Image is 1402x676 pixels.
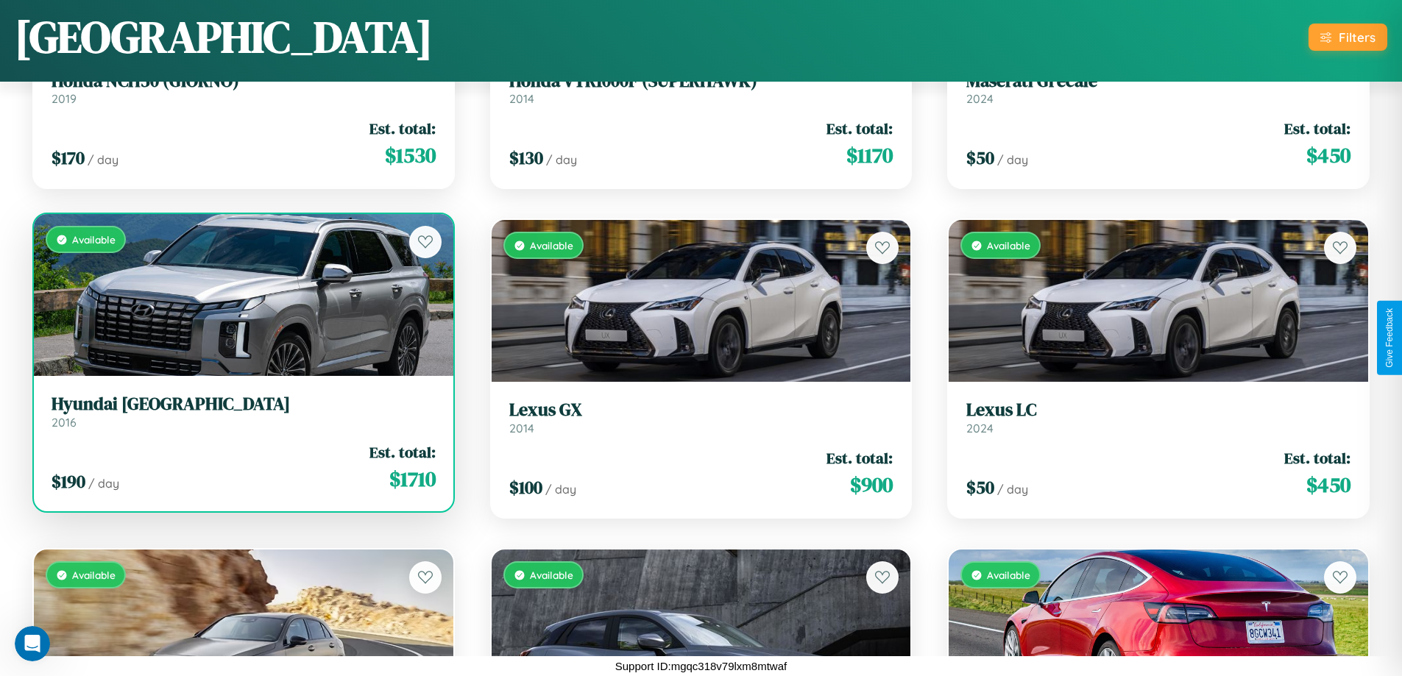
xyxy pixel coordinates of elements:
a: Lexus LC2024 [966,399,1350,435]
iframe: Intercom live chat [15,626,50,661]
a: Maserati Grecale2024 [966,71,1350,107]
span: $ 450 [1306,470,1350,499]
span: Available [987,569,1030,581]
span: Est. total: [1284,447,1350,469]
span: 2014 [509,91,534,106]
span: 2016 [52,415,77,430]
span: / day [997,482,1028,497]
a: Honda VTR1000F (SUPERHAWK)2014 [509,71,893,107]
h1: [GEOGRAPHIC_DATA] [15,7,433,67]
p: Support ID: mgqc318v79lxm8mtwaf [615,656,787,676]
h3: Hyundai [GEOGRAPHIC_DATA] [52,394,436,415]
span: / day [88,152,118,167]
span: 2019 [52,91,77,106]
span: 2024 [966,91,994,106]
button: Filters [1309,24,1387,51]
h3: Lexus GX [509,399,893,421]
span: Est. total: [369,118,436,139]
div: Filters [1339,29,1376,45]
span: Available [72,233,116,246]
span: $ 50 [966,146,994,170]
span: $ 900 [850,470,893,499]
span: / day [88,476,119,491]
span: / day [546,152,577,167]
span: $ 130 [509,146,543,170]
span: Available [530,239,573,252]
div: Give Feedback [1384,308,1395,368]
span: $ 1710 [389,464,436,494]
h3: Lexus LC [966,399,1350,421]
h3: Honda VTR1000F (SUPERHAWK) [509,71,893,92]
span: $ 50 [966,475,994,499]
a: Hyundai [GEOGRAPHIC_DATA]2016 [52,394,436,430]
span: Est. total: [826,447,893,469]
span: $ 170 [52,146,85,170]
span: $ 100 [509,475,542,499]
span: $ 1170 [846,140,893,170]
a: Lexus GX2014 [509,399,893,435]
a: Honda NCH50 (GIORNO)2019 [52,71,436,107]
span: Est. total: [369,441,436,463]
span: / day [545,482,576,497]
span: Available [987,239,1030,252]
span: $ 1530 [385,140,436,170]
span: Est. total: [1284,118,1350,139]
span: Est. total: [826,118,893,139]
span: $ 190 [52,469,85,494]
span: Available [72,569,116,581]
span: $ 450 [1306,140,1350,170]
span: 2024 [966,421,994,435]
span: Available [530,569,573,581]
span: / day [997,152,1028,167]
span: 2014 [509,421,534,435]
